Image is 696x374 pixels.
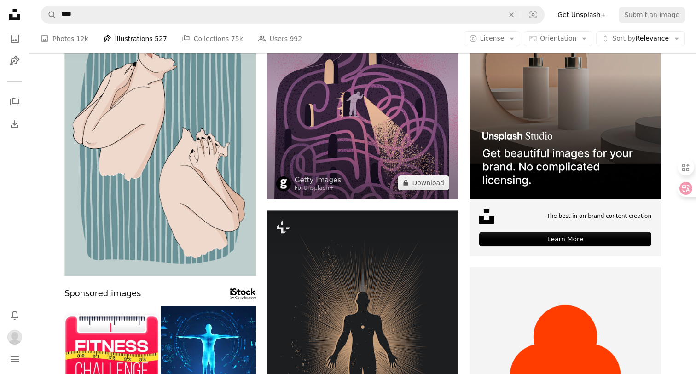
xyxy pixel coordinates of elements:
[612,34,669,43] span: Relevance
[41,6,57,23] button: Search Unsplash
[64,287,141,300] span: Sponsored images
[182,24,243,53] a: Collections 75k
[470,8,661,256] a: The best in on-brand content creationLearn More
[6,306,24,324] button: Notifications
[479,232,651,246] div: Learn More
[303,185,334,191] a: Unsplash+
[6,93,24,111] a: Collections
[540,35,576,42] span: Orientation
[6,6,24,26] a: Home — Unsplash
[470,8,661,199] img: file-1715714113747-b8b0561c490eimage
[6,350,24,368] button: Menu
[41,6,545,24] form: Find visuals sitewide
[398,175,449,190] button: Download
[7,330,22,345] img: Avatar of user yufeng yao
[267,8,458,199] img: Self-knowledge, exploration of own soul, psyche, illumination of hidden in shadow.
[41,24,88,53] a: Photos 12k
[524,31,592,46] button: Orientation
[6,328,24,346] button: Profile
[267,99,458,107] a: Self-knowledge, exploration of own soul, psyche, illumination of hidden in shadow.
[295,185,341,192] div: For
[479,209,494,224] img: file-1631678316303-ed18b8b5cb9cimage
[295,175,341,185] a: Getty Images
[64,8,256,276] img: a couple of cats laying next to each other
[522,6,544,23] button: Visual search
[596,31,685,46] button: Sort byRelevance
[6,52,24,70] a: Illustrations
[64,138,256,146] a: a couple of cats laying next to each other
[231,34,243,44] span: 75k
[464,31,521,46] button: License
[76,34,88,44] span: 12k
[612,35,635,42] span: Sort by
[276,176,291,191] img: Go to Getty Images's profile
[552,7,611,22] a: Get Unsplash+
[267,339,458,348] a: Spiritual human body silhouette surrounded sun rays on black background. Trance or meditation or ...
[290,34,302,44] span: 992
[258,24,302,53] a: Users 992
[480,35,505,42] span: License
[6,29,24,48] a: Photos
[501,6,522,23] button: Clear
[6,115,24,133] a: Download History
[546,212,651,220] span: The best in on-brand content creation
[619,7,685,22] button: Submit an image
